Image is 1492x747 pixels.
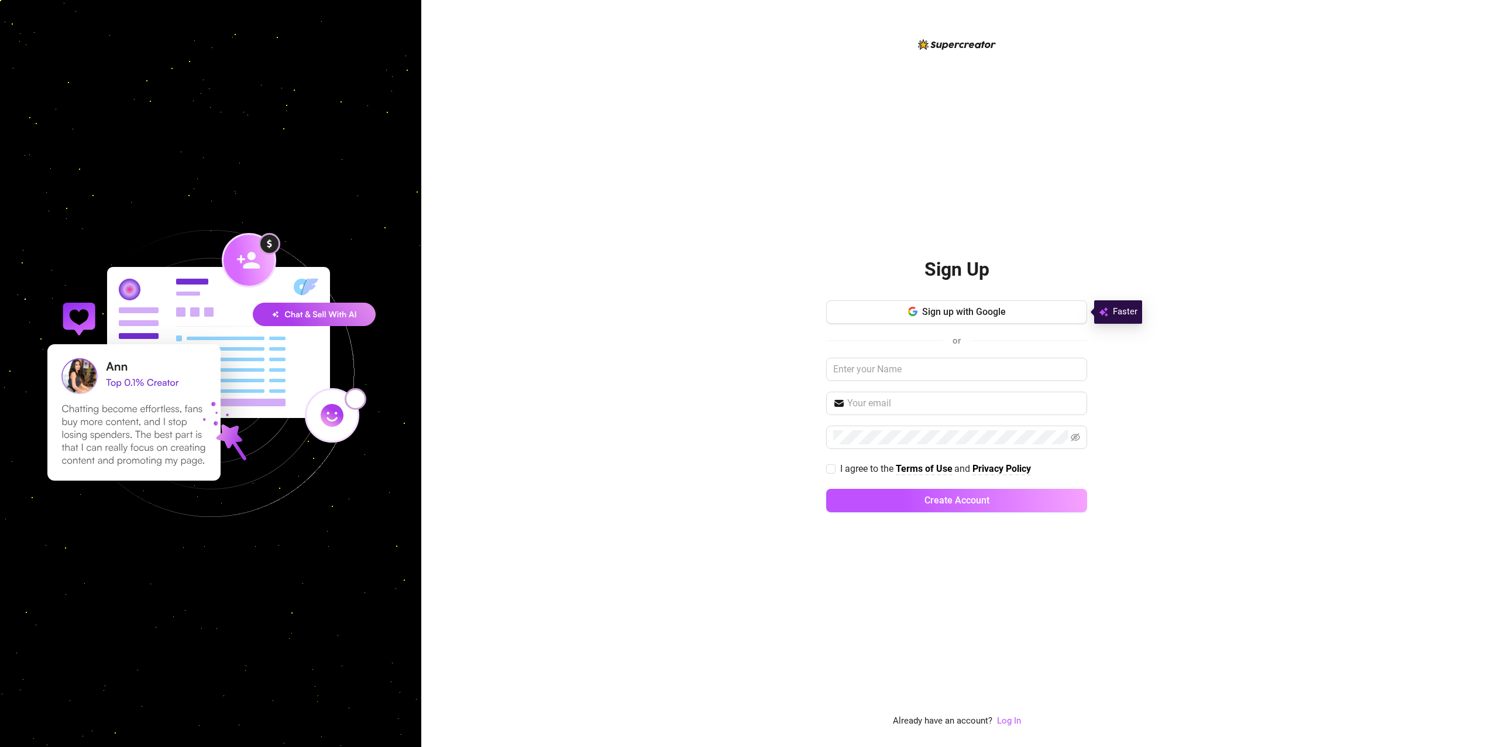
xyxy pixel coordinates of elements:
[972,463,1031,474] strong: Privacy Policy
[826,300,1087,324] button: Sign up with Google
[922,306,1006,317] span: Sign up with Google
[997,714,1021,728] a: Log In
[896,463,953,475] a: Terms of Use
[826,358,1087,381] input: Enter your Name
[972,463,1031,475] a: Privacy Policy
[997,715,1021,726] a: Log In
[1113,305,1137,319] span: Faster
[918,39,996,50] img: logo-BBDzfeDw.svg
[840,463,896,474] span: I agree to the
[1071,433,1080,442] span: eye-invisible
[8,171,413,576] img: signup-background-D0MIrEPF.svg
[893,714,992,728] span: Already have an account?
[924,495,989,506] span: Create Account
[1099,305,1108,319] img: svg%3e
[954,463,972,474] span: and
[896,463,953,474] strong: Terms of Use
[924,258,989,282] h2: Sign Up
[847,396,1080,410] input: Your email
[826,489,1087,512] button: Create Account
[953,335,961,346] span: or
